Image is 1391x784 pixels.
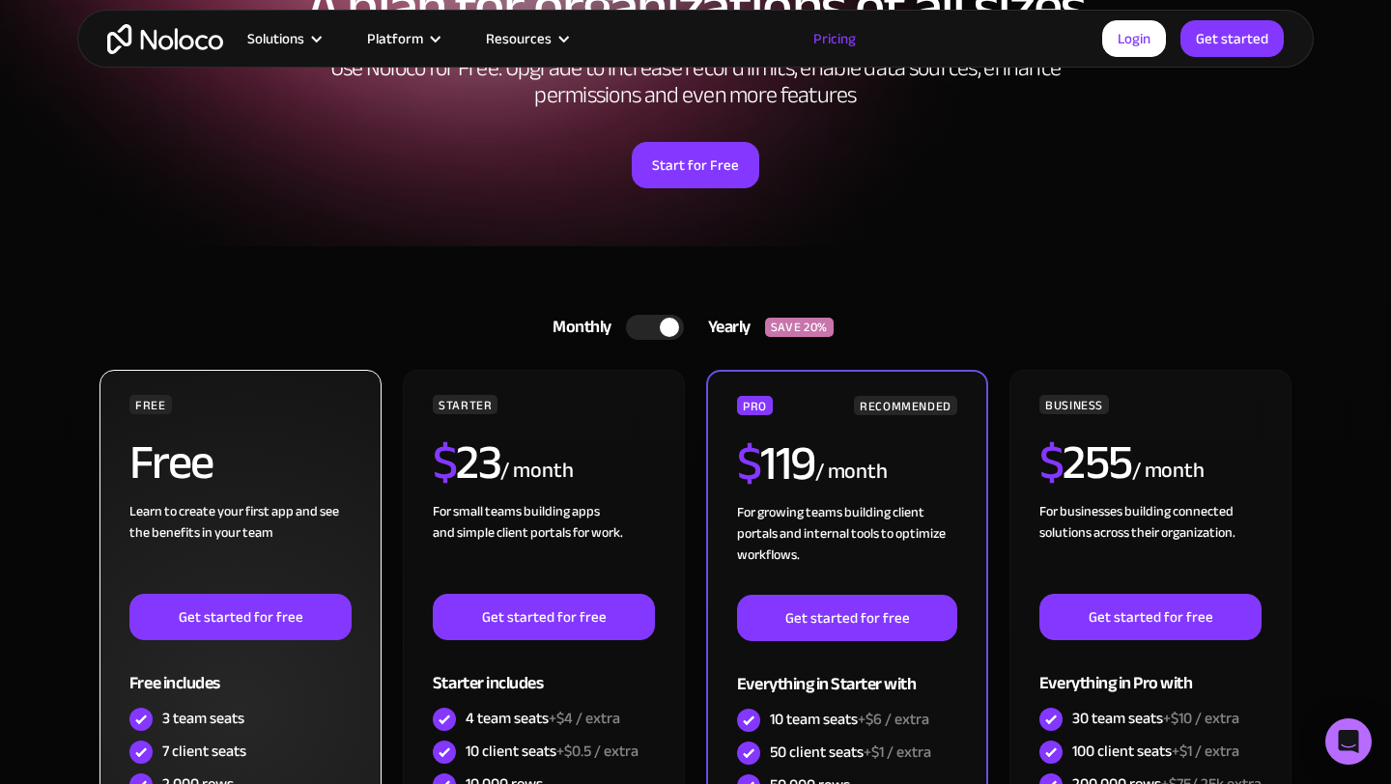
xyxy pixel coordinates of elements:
[1039,395,1109,414] div: BUSINESS
[684,313,765,342] div: Yearly
[309,55,1082,109] h2: Use Noloco for Free. Upgrade to increase record limits, enable data sources, enhance permissions ...
[500,456,573,487] div: / month
[343,26,462,51] div: Platform
[737,502,957,595] div: For growing teams building client portals and internal tools to optimize workflows.
[1039,501,1262,594] div: For businesses building connected solutions across their organization. ‍
[486,26,552,51] div: Resources
[129,501,352,594] div: Learn to create your first app and see the benefits in your team ‍
[466,708,620,729] div: 4 team seats
[433,438,501,487] h2: 23
[433,594,655,640] a: Get started for free
[864,738,931,767] span: +$1 / extra
[129,438,213,487] h2: Free
[1172,737,1239,766] span: +$1 / extra
[223,26,343,51] div: Solutions
[528,313,626,342] div: Monthly
[770,742,931,763] div: 50 client seats
[162,741,246,762] div: 7 client seats
[737,439,815,488] h2: 119
[1072,741,1239,762] div: 100 client seats
[1039,438,1132,487] h2: 255
[737,418,761,509] span: $
[1325,718,1372,765] div: Open Intercom Messenger
[737,396,773,415] div: PRO
[765,318,834,337] div: SAVE 20%
[1163,704,1239,733] span: +$10 / extra
[433,417,457,508] span: $
[129,594,352,640] a: Get started for free
[1039,640,1262,703] div: Everything in Pro with
[632,142,759,188] a: Start for Free
[162,708,244,729] div: 3 team seats
[433,395,497,414] div: STARTER
[129,640,352,703] div: Free includes
[549,704,620,733] span: +$4 / extra
[433,501,655,594] div: For small teams building apps and simple client portals for work. ‍
[433,640,655,703] div: Starter includes
[1180,20,1284,57] a: Get started
[815,457,888,488] div: / month
[1072,708,1239,729] div: 30 team seats
[1132,456,1205,487] div: / month
[1039,417,1064,508] span: $
[737,595,957,641] a: Get started for free
[1039,594,1262,640] a: Get started for free
[770,709,929,730] div: 10 team seats
[1102,20,1166,57] a: Login
[858,705,929,734] span: +$6 / extra
[854,396,957,415] div: RECOMMENDED
[367,26,423,51] div: Platform
[556,737,639,766] span: +$0.5 / extra
[247,26,304,51] div: Solutions
[466,741,639,762] div: 10 client seats
[737,641,957,704] div: Everything in Starter with
[129,395,172,414] div: FREE
[107,24,223,54] a: home
[789,26,880,51] a: Pricing
[462,26,590,51] div: Resources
